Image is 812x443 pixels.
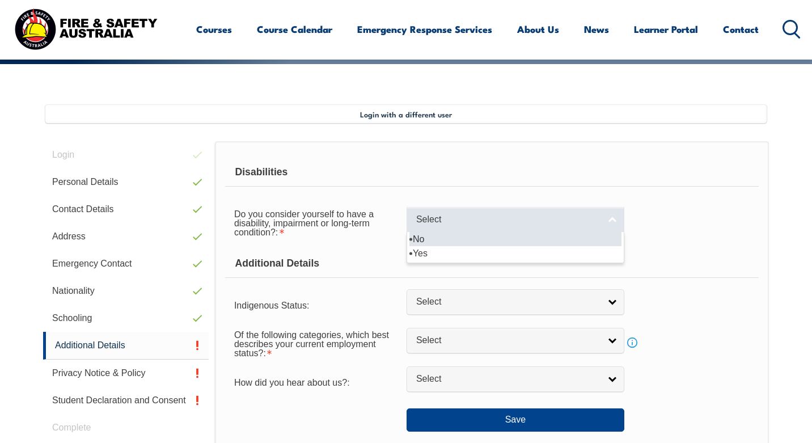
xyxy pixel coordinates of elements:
[225,158,759,187] div: Disabilities
[43,277,209,305] a: Nationality
[723,14,759,44] a: Contact
[43,387,209,414] a: Student Declaration and Consent
[409,246,621,260] li: Yes
[416,335,600,347] span: Select
[257,14,332,44] a: Course Calendar
[234,378,350,387] span: How did you hear about us?:
[43,360,209,387] a: Privacy Notice & Policy
[196,14,232,44] a: Courses
[234,330,389,358] span: Of the following categories, which best describes your current employment status?:
[234,301,310,310] span: Indigenous Status:
[225,202,407,243] div: Do you consider yourself to have a disability, impairment or long-term condition? is required.
[225,250,759,278] div: Additional Details
[407,408,624,431] button: Save
[416,373,600,385] span: Select
[43,223,209,250] a: Address
[43,196,209,223] a: Contact Details
[584,14,609,44] a: News
[43,168,209,196] a: Personal Details
[624,335,640,351] a: Info
[234,209,374,237] span: Do you consider yourself to have a disability, impairment or long-term condition?:
[416,214,600,226] span: Select
[357,14,492,44] a: Emergency Response Services
[517,14,559,44] a: About Us
[225,322,407,363] div: Of the following categories, which best describes your current employment status? is required.
[43,332,209,360] a: Additional Details
[43,305,209,332] a: Schooling
[43,250,209,277] a: Emergency Contact
[634,14,698,44] a: Learner Portal
[360,109,452,119] span: Login with a different user
[409,232,621,246] li: No
[416,296,600,308] span: Select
